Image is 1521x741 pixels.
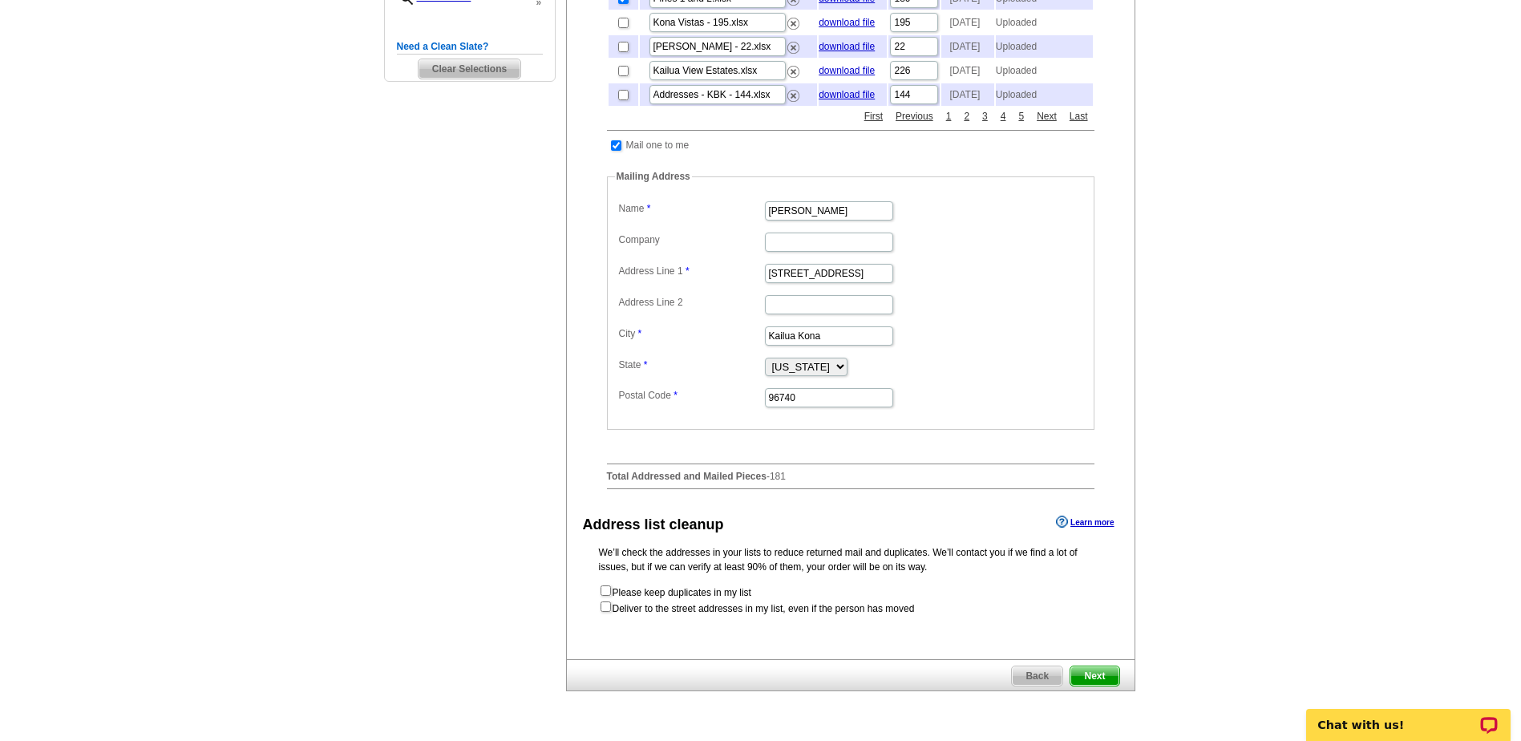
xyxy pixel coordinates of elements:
[1070,666,1119,686] span: Next
[770,471,786,482] span: 181
[615,169,692,184] legend: Mailing Address
[419,59,520,79] span: Clear Selections
[1056,516,1114,528] a: Learn more
[787,42,799,54] img: delete.png
[941,83,993,106] td: [DATE]
[892,109,937,123] a: Previous
[1296,690,1521,741] iframe: LiveChat chat widget
[819,65,875,76] a: download file
[397,39,543,55] h5: Need a Clean Slate?
[787,87,799,98] a: Remove this list
[787,90,799,102] img: delete.png
[819,17,875,28] a: download file
[941,59,993,82] td: [DATE]
[1014,109,1028,123] a: 5
[619,233,763,247] label: Company
[619,201,763,216] label: Name
[619,295,763,310] label: Address Line 2
[619,264,763,278] label: Address Line 1
[996,83,1093,106] td: Uploaded
[860,109,887,123] a: First
[619,358,763,372] label: State
[941,35,993,58] td: [DATE]
[583,514,724,536] div: Address list cleanup
[787,14,799,26] a: Remove this list
[819,41,875,52] a: download file
[978,109,992,123] a: 3
[996,35,1093,58] td: Uploaded
[996,59,1093,82] td: Uploaded
[599,584,1102,616] form: Please keep duplicates in my list Deliver to the street addresses in my list, even if the person ...
[619,326,763,341] label: City
[599,545,1102,574] p: We’ll check the addresses in your lists to reduce returned mail and duplicates. We’ll contact you...
[1011,666,1063,686] a: Back
[1033,109,1061,123] a: Next
[787,38,799,50] a: Remove this list
[942,109,956,123] a: 1
[960,109,973,123] a: 2
[997,109,1010,123] a: 4
[607,471,767,482] strong: Total Addressed and Mailed Pieces
[787,66,799,78] img: delete.png
[787,63,799,74] a: Remove this list
[619,388,763,403] label: Postal Code
[996,11,1093,34] td: Uploaded
[819,89,875,100] a: download file
[1012,666,1062,686] span: Back
[787,18,799,30] img: delete.png
[625,137,690,153] td: Mail one to me
[1066,109,1092,123] a: Last
[941,11,993,34] td: [DATE]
